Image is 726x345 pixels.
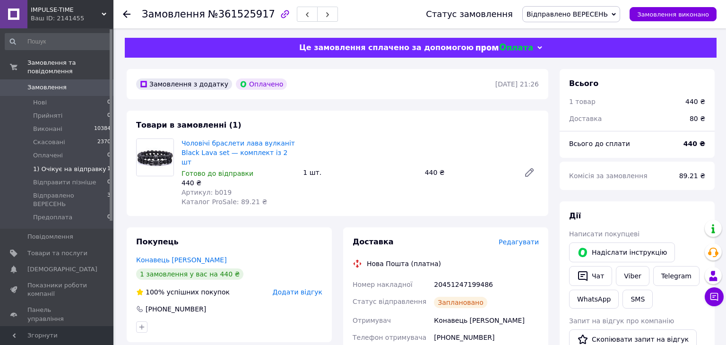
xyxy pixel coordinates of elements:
span: Товари та послуги [27,249,87,258]
span: Замовлення та повідомлення [27,59,113,76]
span: Додати відгук [273,288,322,296]
span: Панель управління [27,306,87,323]
div: Ваш ID: 2141455 [31,14,113,23]
span: Замовлення [27,83,67,92]
div: 80 ₴ [684,108,711,129]
button: Чат з покупцем [705,287,724,306]
span: 1) Очікує на відправку [33,165,106,173]
span: Нові [33,98,47,107]
a: Telegram [653,266,700,286]
span: [DEMOGRAPHIC_DATA] [27,265,97,274]
a: Чоловічі браслети лава вулканіт Black Lava set — комплект із 2 шт [181,139,295,166]
button: SMS [622,290,653,309]
span: Відправити пізніше [33,178,96,187]
div: 440 ₴ [685,97,705,106]
div: [PHONE_NUMBER] [145,304,207,314]
div: успішних покупок [136,287,230,297]
time: [DATE] 21:26 [495,80,539,88]
div: Конавець [PERSON_NAME] [432,312,541,329]
span: Предоплата [33,213,72,222]
span: Телефон отримувача [353,334,426,341]
span: 0 [107,213,111,222]
span: 1 [107,165,111,173]
b: 440 ₴ [683,140,705,147]
a: Конавець [PERSON_NAME] [136,256,227,264]
span: 2370 [97,138,111,147]
span: Показники роботи компанії [27,281,87,298]
span: Повідомлення [27,233,73,241]
span: Доставка [353,237,394,246]
button: Чат [569,266,612,286]
span: Артикул: b019 [181,189,232,196]
span: 10384 [94,125,111,133]
div: 20451247199486 [432,276,541,293]
span: Написати покупцеві [569,230,640,238]
span: 0 [107,112,111,120]
span: Дії [569,211,581,220]
span: Каталог ProSale: 89.21 ₴ [181,198,267,206]
div: 440 ₴ [181,178,295,188]
span: 100% [146,288,164,296]
span: Виконані [33,125,62,133]
img: evopay logo [476,43,533,52]
div: 440 ₴ [421,166,516,179]
span: Комісія за замовлення [569,172,648,180]
div: Заплановано [434,297,487,308]
span: Замовлення [142,9,205,20]
span: Прийняті [33,112,62,120]
span: 0 [107,98,111,107]
span: Скасовані [33,138,65,147]
span: 0 [107,178,111,187]
span: Статус відправлення [353,298,426,305]
span: Всього до сплати [569,140,630,147]
div: Нова Пошта (платна) [364,259,443,268]
span: №361525917 [208,9,275,20]
div: Оплачено [236,78,287,90]
a: WhatsApp [569,290,619,309]
div: Замовлення з додатку [136,78,232,90]
input: Пошук [5,33,112,50]
a: Viber [616,266,649,286]
span: Всього [569,79,598,88]
span: Отримувач [353,317,391,324]
span: Редагувати [499,238,539,246]
span: Відправлено ВЕРЕСЕНЬ [527,10,608,18]
span: Готово до відправки [181,170,253,177]
span: Покупець [136,237,179,246]
span: Запит на відгук про компанію [569,317,674,325]
span: Товари в замовленні (1) [136,121,242,129]
button: Надіслати інструкцію [569,242,675,262]
span: 1 товар [569,98,596,105]
span: Доставка [569,115,602,122]
a: Редагувати [520,163,539,182]
span: 89.21 ₴ [679,172,705,180]
span: 0 [107,151,111,160]
div: 1 замовлення у вас на 440 ₴ [136,268,243,280]
button: Замовлення виконано [630,7,717,21]
span: Замовлення виконано [637,11,709,18]
span: 3 [107,191,111,208]
div: 1 шт. [299,166,421,179]
span: Номер накладної [353,281,413,288]
span: Оплачені [33,151,63,160]
span: Відправлено ВЕРЕСЕНЬ [33,191,107,208]
span: IMPULSE-TIME [31,6,102,14]
img: Чоловічі браслети лава вулканіт Black Lava set — комплект із 2 шт [137,139,173,176]
div: Повернутися назад [123,9,130,19]
span: Це замовлення сплачено за допомогою [299,43,474,52]
div: Статус замовлення [426,9,513,19]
